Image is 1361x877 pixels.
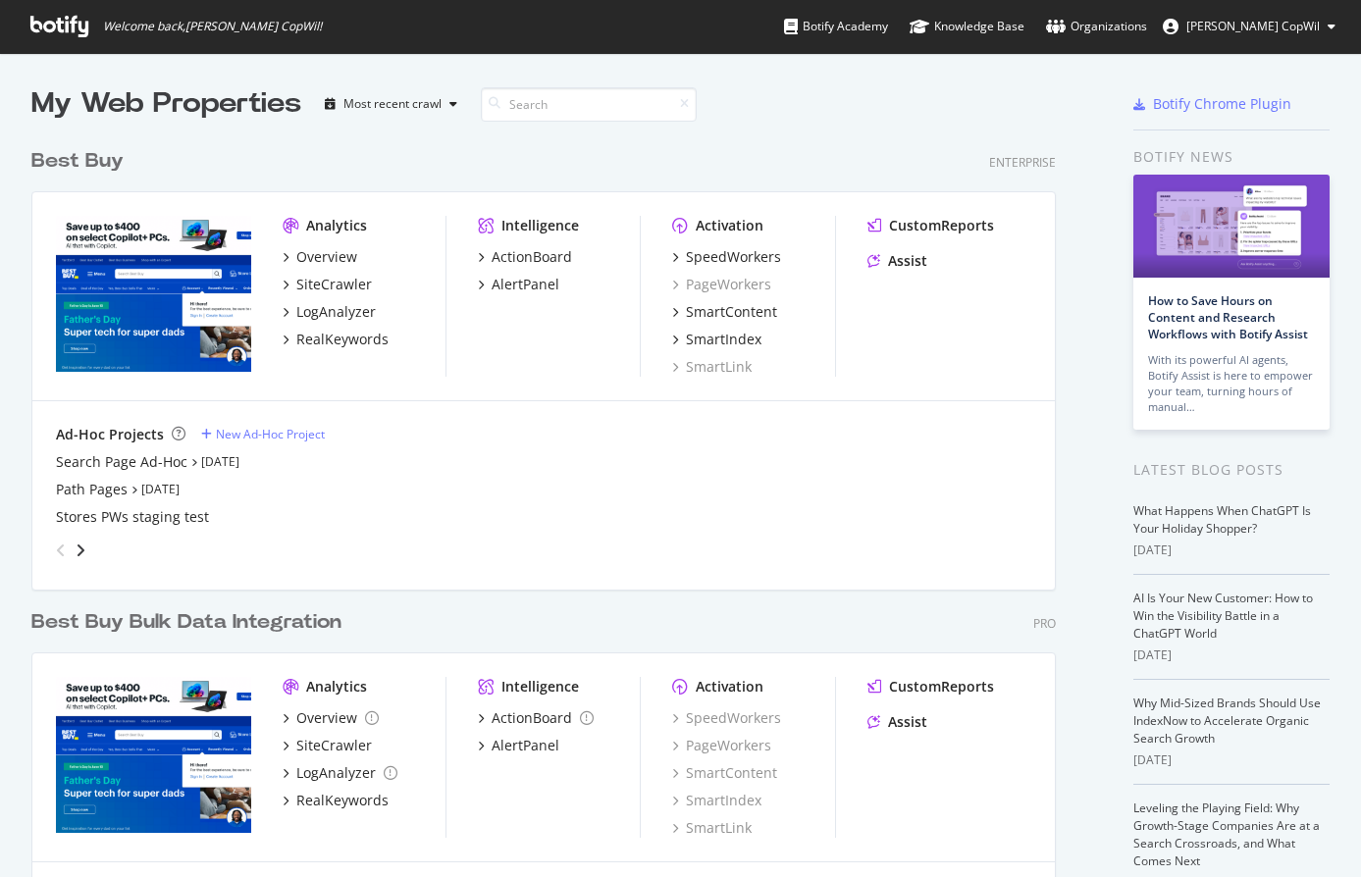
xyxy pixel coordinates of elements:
a: What Happens When ChatGPT Is Your Holiday Shopper? [1133,502,1311,537]
a: New Ad-Hoc Project [201,426,325,442]
a: [DATE] [201,453,239,470]
a: RealKeywords [283,330,389,349]
div: CustomReports [889,216,994,235]
div: RealKeywords [296,330,389,349]
a: How to Save Hours on Content and Research Workflows with Botify Assist [1148,292,1308,342]
div: Intelligence [501,677,579,696]
a: SmartContent [672,302,777,322]
a: SmartIndex [672,791,761,810]
div: Assist [888,712,927,732]
div: Botify news [1133,146,1330,168]
a: SmartContent [672,763,777,783]
div: CustomReports [889,677,994,696]
span: Welcome back, [PERSON_NAME] CopWil ! [103,19,322,34]
div: My Web Properties [31,84,301,124]
a: CustomReports [867,216,994,235]
div: AlertPanel [492,275,559,294]
a: [DATE] [141,481,180,497]
input: Search [481,87,697,122]
a: LogAnalyzer [283,302,376,322]
a: Search Page Ad-Hoc [56,452,187,472]
div: SiteCrawler [296,736,372,755]
a: Best Buy Bulk Data Integration [31,608,349,637]
div: [DATE] [1133,542,1330,559]
div: LogAnalyzer [296,302,376,322]
div: Overview [296,247,357,267]
a: PageWorkers [672,275,771,294]
a: SpeedWorkers [672,708,781,728]
a: SmartLink [672,818,752,838]
div: With its powerful AI agents, Botify Assist is here to empower your team, turning hours of manual… [1148,352,1315,415]
a: LogAnalyzer [283,763,397,783]
a: Assist [867,251,927,271]
div: Most recent crawl [343,98,442,110]
div: Organizations [1046,17,1147,36]
a: ActionBoard [478,708,594,728]
button: Most recent crawl [317,88,465,120]
div: SmartIndex [686,330,761,349]
img: bestbuy.com [56,216,251,372]
a: Leveling the Playing Field: Why Growth-Stage Companies Are at a Search Crossroads, and What Comes... [1133,800,1320,869]
div: Latest Blog Posts [1133,459,1330,481]
a: SpeedWorkers [672,247,781,267]
div: SpeedWorkers [686,247,781,267]
div: angle-right [74,541,87,560]
div: Ad-Hoc Projects [56,425,164,444]
div: SiteCrawler [296,275,372,294]
div: Intelligence [501,216,579,235]
a: AlertPanel [478,275,559,294]
div: LogAnalyzer [296,763,376,783]
a: Stores PWs staging test [56,507,209,527]
div: angle-left [48,535,74,566]
img: How to Save Hours on Content and Research Workflows with Botify Assist [1133,175,1330,278]
a: Assist [867,712,927,732]
div: RealKeywords [296,791,389,810]
a: Overview [283,708,379,728]
a: ActionBoard [478,247,572,267]
div: Pro [1033,615,1056,632]
a: SiteCrawler [283,736,372,755]
div: Assist [888,251,927,271]
img: www.bestbuysecondary.com [56,677,251,833]
button: [PERSON_NAME] CopWil [1147,11,1351,42]
div: [DATE] [1133,646,1330,664]
div: Analytics [306,216,367,235]
a: RealKeywords [283,791,389,810]
a: SmartIndex [672,330,761,349]
div: Best Buy [31,147,124,176]
a: Overview [283,247,357,267]
div: ActionBoard [492,247,572,267]
a: Why Mid-Sized Brands Should Use IndexNow to Accelerate Organic Search Growth [1133,695,1321,747]
span: Dawn CopWil [1186,18,1320,34]
div: [DATE] [1133,751,1330,769]
a: Path Pages [56,480,128,499]
div: Botify Chrome Plugin [1153,94,1291,114]
a: CustomReports [867,677,994,696]
a: SiteCrawler [283,275,372,294]
a: AI Is Your New Customer: How to Win the Visibility Battle in a ChatGPT World [1133,590,1313,642]
a: PageWorkers [672,736,771,755]
div: Best Buy Bulk Data Integration [31,608,341,637]
div: Overview [296,708,357,728]
a: Best Buy [31,147,131,176]
div: ActionBoard [492,708,572,728]
div: Analytics [306,677,367,696]
a: Botify Chrome Plugin [1133,94,1291,114]
div: Botify Academy [784,17,888,36]
div: New Ad-Hoc Project [216,426,325,442]
a: SmartLink [672,357,752,377]
div: AlertPanel [492,736,559,755]
div: SmartContent [686,302,777,322]
a: AlertPanel [478,736,559,755]
div: Enterprise [989,154,1056,171]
